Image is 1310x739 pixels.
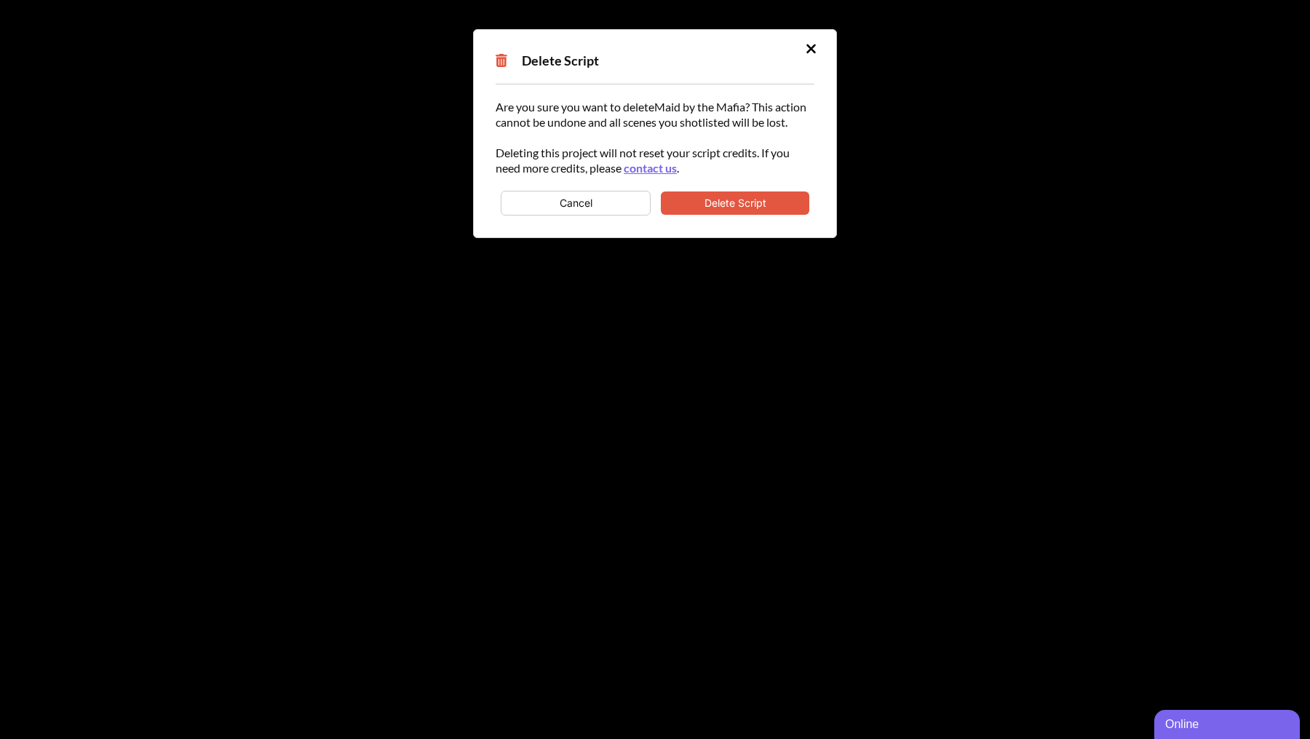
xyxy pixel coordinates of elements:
button: Delete Script [661,191,809,215]
iframe: chat widget [1154,707,1303,739]
span: Delete Script [496,52,599,68]
div: Are you sure you want to delete Maid by the Mafia ? This action cannot be undone and all scenes y... [496,99,814,216]
a: contact us [624,161,677,175]
button: Cancel [501,191,651,216]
